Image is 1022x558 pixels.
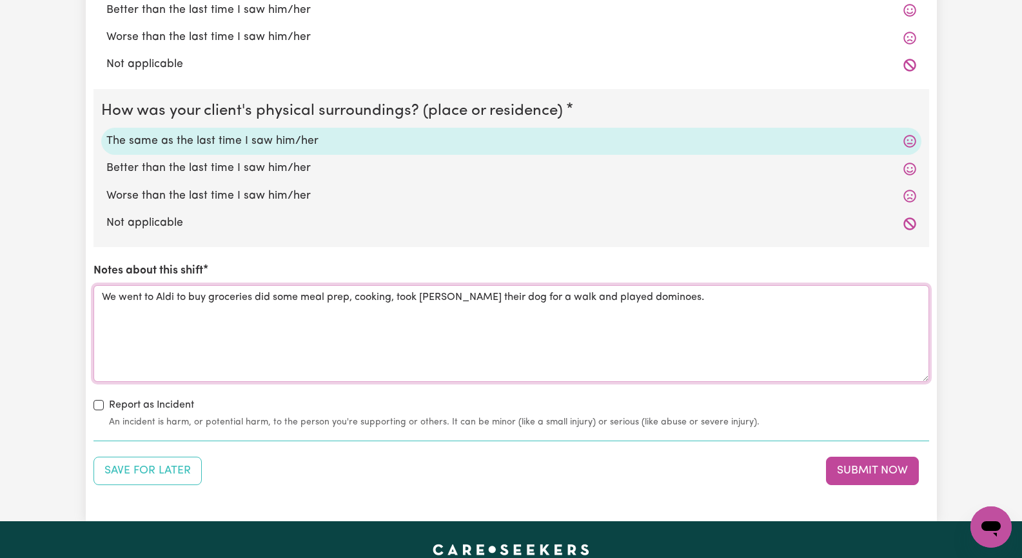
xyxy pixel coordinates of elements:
iframe: Button to launch messaging window [970,506,1012,548]
a: Careseekers home page [433,544,589,555]
small: An incident is harm, or potential harm, to the person you're supporting or others. It can be mino... [109,415,929,429]
label: The same as the last time I saw him/her [106,133,916,150]
label: Worse than the last time I saw him/her [106,188,916,204]
label: Not applicable [106,56,916,73]
label: Notes about this shift [93,263,203,279]
label: Better than the last time I saw him/her [106,160,916,177]
button: Save your job report [93,457,202,485]
button: Submit your job report [826,457,919,485]
label: Worse than the last time I saw him/her [106,29,916,46]
legend: How was your client's physical surroundings? (place or residence) [101,99,568,123]
textarea: We went to Aldi to buy groceries did some meal prep, cooking, took [PERSON_NAME] their dog for a ... [93,285,929,382]
label: Not applicable [106,215,916,232]
label: Report as Incident [109,397,194,413]
label: Better than the last time I saw him/her [106,2,916,19]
